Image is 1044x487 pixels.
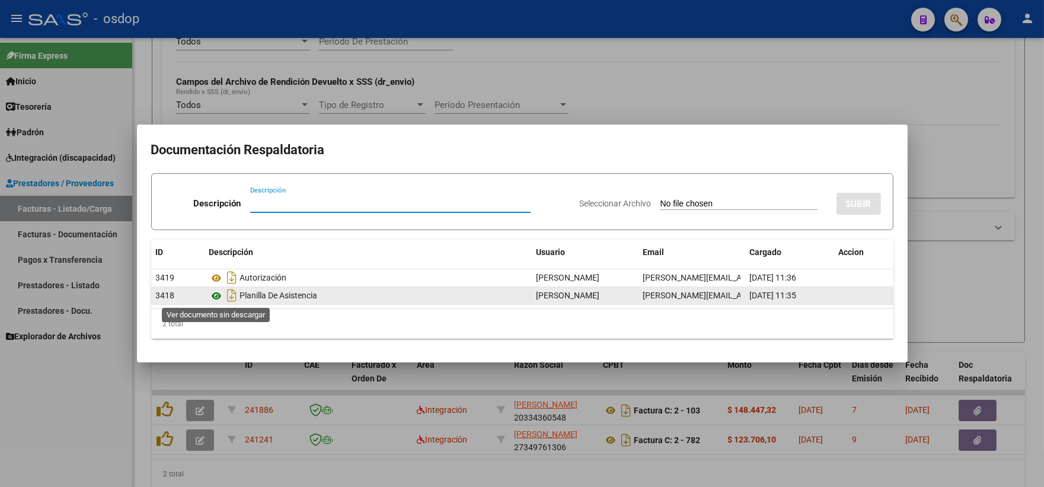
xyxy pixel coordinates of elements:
span: Email [643,247,665,257]
i: Descargar documento [225,268,240,287]
span: Cargado [750,247,782,257]
i: Descargar documento [225,286,240,305]
span: Descripción [209,247,254,257]
span: Usuario [537,247,566,257]
datatable-header-cell: Cargado [745,240,834,265]
p: Descripción [193,197,241,211]
div: 2 total [151,309,893,339]
span: Accion [839,247,864,257]
span: [PERSON_NAME][EMAIL_ADDRESS][DOMAIN_NAME] [643,273,838,282]
datatable-header-cell: ID [151,240,205,265]
h2: Documentación Respaldatoria [151,139,893,161]
span: [DATE] 11:36 [750,273,797,282]
div: Autorización [209,268,527,287]
span: Seleccionar Archivo [580,199,652,208]
span: SUBIR [846,199,871,209]
div: Planilla De Asistencia [209,286,527,305]
span: [DATE] 11:35 [750,291,797,300]
span: [PERSON_NAME] [537,291,600,300]
button: SUBIR [837,193,881,215]
span: [PERSON_NAME][EMAIL_ADDRESS][DOMAIN_NAME] [643,291,838,300]
span: [PERSON_NAME] [537,273,600,282]
datatable-header-cell: Accion [834,240,893,265]
datatable-header-cell: Descripción [205,240,532,265]
span: 3418 [156,291,175,300]
datatable-header-cell: Email [638,240,745,265]
span: 3419 [156,273,175,282]
span: ID [156,247,164,257]
datatable-header-cell: Usuario [532,240,638,265]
